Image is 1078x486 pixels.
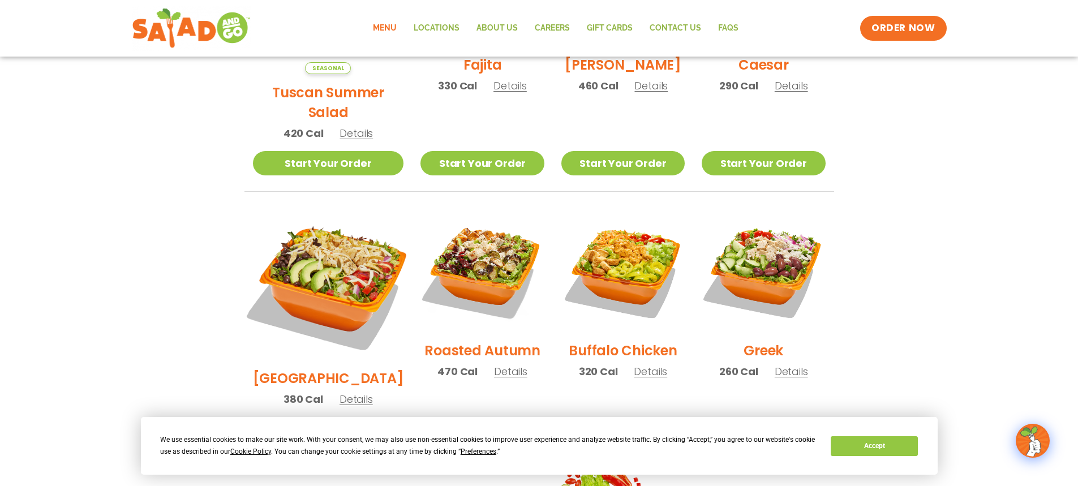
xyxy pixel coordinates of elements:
[405,15,468,41] a: Locations
[634,364,667,379] span: Details
[364,15,405,41] a: Menu
[744,341,783,360] h2: Greek
[526,15,578,41] a: Careers
[860,16,946,41] a: ORDER NOW
[364,15,747,41] nav: Menu
[340,392,373,406] span: Details
[578,15,641,41] a: GIFT CARDS
[468,15,526,41] a: About Us
[641,15,710,41] a: Contact Us
[702,151,825,175] a: Start Your Order
[871,21,935,35] span: ORDER NOW
[493,79,527,93] span: Details
[141,417,938,475] div: Cookie Consent Prompt
[494,364,527,379] span: Details
[284,126,324,141] span: 420 Cal
[340,126,373,140] span: Details
[305,62,351,74] span: Seasonal
[284,392,323,407] span: 380 Cal
[719,364,758,379] span: 260 Cal
[719,78,758,93] span: 290 Cal
[461,448,496,455] span: Preferences
[831,436,918,456] button: Accept
[424,341,540,360] h2: Roasted Autumn
[230,448,271,455] span: Cookie Policy
[710,15,747,41] a: FAQs
[565,55,681,75] h2: [PERSON_NAME]
[253,83,404,122] h2: Tuscan Summer Salad
[569,341,677,360] h2: Buffalo Chicken
[420,151,544,175] a: Start Your Order
[420,209,544,332] img: Product photo for Roasted Autumn Salad
[253,368,404,388] h2: [GEOGRAPHIC_DATA]
[463,55,502,75] h2: Fajita
[702,209,825,332] img: Product photo for Greek Salad
[578,78,619,93] span: 460 Cal
[738,55,789,75] h2: Caesar
[253,151,404,175] a: Start Your Order
[160,434,817,458] div: We use essential cookies to make our site work. With your consent, we may also use non-essential ...
[132,6,251,51] img: new-SAG-logo-768×292
[579,364,618,379] span: 320 Cal
[634,79,668,93] span: Details
[561,209,685,332] img: Product photo for Buffalo Chicken Salad
[1017,425,1049,457] img: wpChatIcon
[775,79,808,93] span: Details
[437,364,478,379] span: 470 Cal
[438,78,477,93] span: 330 Cal
[775,364,808,379] span: Details
[561,151,685,175] a: Start Your Order
[239,196,416,373] img: Product photo for BBQ Ranch Salad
